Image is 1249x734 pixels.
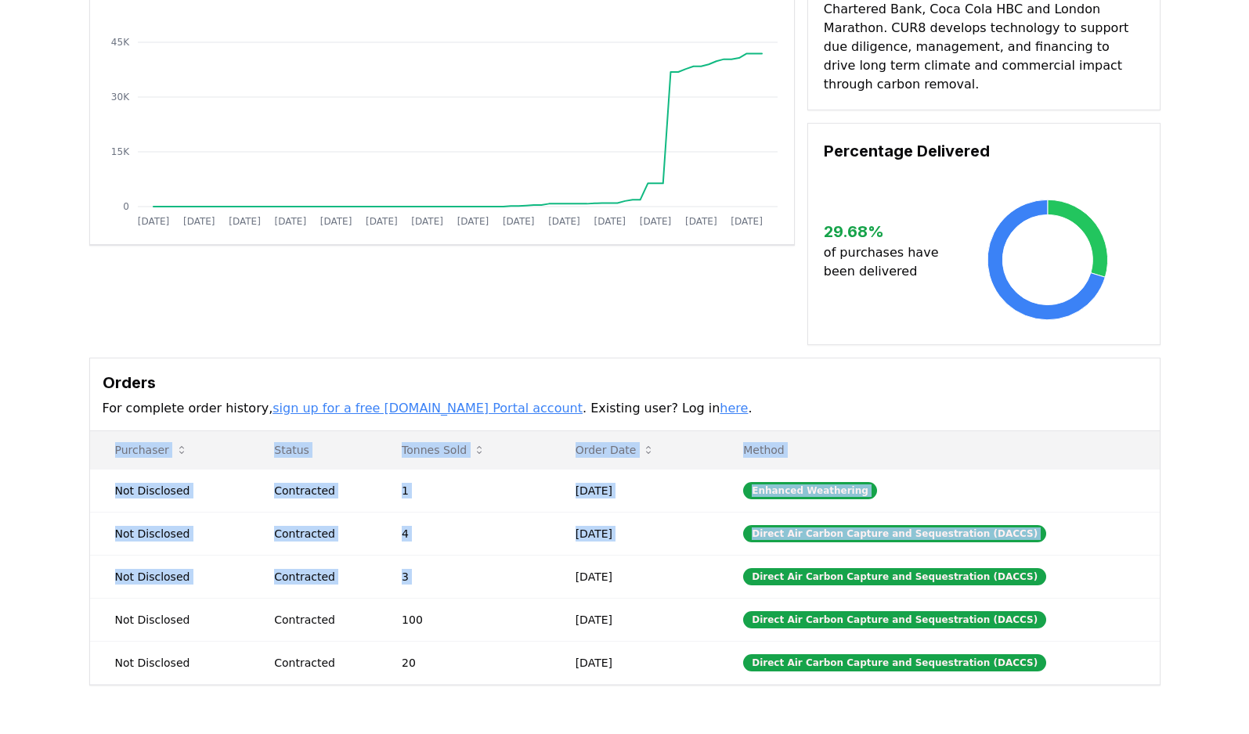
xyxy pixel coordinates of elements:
[90,641,250,684] td: Not Disclosed
[229,216,261,227] tspan: [DATE]
[720,401,748,416] a: here
[743,482,877,499] div: Enhanced Weathering
[90,512,250,555] td: Not Disclosed
[90,469,250,512] td: Not Disclosed
[550,598,719,641] td: [DATE]
[123,201,129,212] tspan: 0
[639,216,671,227] tspan: [DATE]
[743,568,1046,585] div: Direct Air Carbon Capture and Sequestration (DACCS)
[457,216,489,227] tspan: [DATE]
[731,442,1146,458] p: Method
[274,483,364,498] div: Contracted
[411,216,443,227] tspan: [DATE]
[110,92,129,103] tspan: 30K
[103,434,200,466] button: Purchaser
[274,612,364,628] div: Contracted
[502,216,534,227] tspan: [DATE]
[377,641,550,684] td: 20
[550,469,719,512] td: [DATE]
[274,216,306,227] tspan: [DATE]
[824,243,951,281] p: of purchases have been delivered
[137,216,169,227] tspan: [DATE]
[743,654,1046,671] div: Direct Air Carbon Capture and Sequestration (DACCS)
[110,37,129,48] tspan: 45K
[377,469,550,512] td: 1
[103,399,1147,418] p: For complete order history, . Existing user? Log in .
[550,555,719,598] td: [DATE]
[377,512,550,555] td: 4
[366,216,398,227] tspan: [DATE]
[90,555,250,598] td: Not Disclosed
[377,598,550,641] td: 100
[563,434,668,466] button: Order Date
[182,216,215,227] tspan: [DATE]
[824,139,1144,163] h3: Percentage Delivered
[274,569,364,585] div: Contracted
[103,371,1147,394] h3: Orders
[594,216,626,227] tspan: [DATE]
[685,216,717,227] tspan: [DATE]
[550,641,719,684] td: [DATE]
[274,526,364,542] div: Contracted
[731,216,763,227] tspan: [DATE]
[743,611,1046,628] div: Direct Air Carbon Capture and Sequestration (DACCS)
[389,434,498,466] button: Tonnes Sold
[824,220,951,243] h3: 29.68 %
[90,598,250,641] td: Not Disclosed
[548,216,580,227] tspan: [DATE]
[110,146,129,157] tspan: 15K
[319,216,352,227] tspan: [DATE]
[274,655,364,671] div: Contracted
[550,512,719,555] td: [DATE]
[743,525,1046,542] div: Direct Air Carbon Capture and Sequestration (DACCS)
[273,401,583,416] a: sign up for a free [DOMAIN_NAME] Portal account
[377,555,550,598] td: 3
[262,442,364,458] p: Status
